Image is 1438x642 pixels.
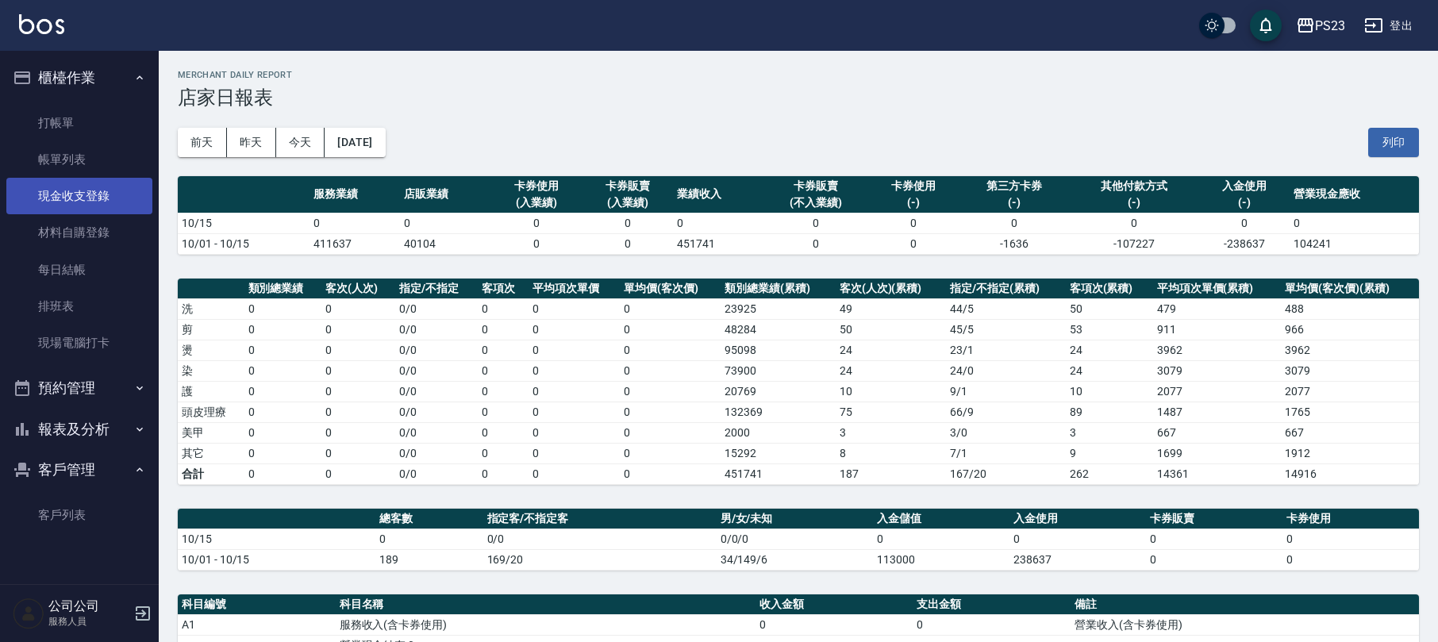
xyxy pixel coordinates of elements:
div: (不入業績) [767,194,864,211]
div: 卡券使用 [495,178,579,194]
table: a dense table [178,176,1419,255]
th: 客次(人次) [321,279,395,299]
td: 50 [1066,298,1153,319]
td: 0 [868,233,959,254]
td: 0/0 [483,529,717,549]
th: 單均價(客次價)(累積) [1281,279,1419,299]
td: 10 [836,381,946,402]
th: 指定/不指定 [395,279,478,299]
th: 指定客/不指定客 [483,509,717,529]
td: 1487 [1153,402,1282,422]
td: 0 / 0 [395,360,478,381]
td: 75 [836,402,946,422]
td: 24 [1066,340,1153,360]
td: 3962 [1281,340,1419,360]
th: 入金儲值 [873,509,1009,529]
td: 0 [620,381,721,402]
th: 指定/不指定(累積) [946,279,1065,299]
td: 0 [620,422,721,443]
td: 2077 [1281,381,1419,402]
td: 0 [529,298,620,319]
td: 411637 [310,233,401,254]
td: 美甲 [178,422,244,443]
td: 0 [529,360,620,381]
th: 卡券使用 [1282,509,1419,529]
td: 0 [244,298,322,319]
td: 3 / 0 [946,422,1065,443]
th: 科目編號 [178,594,336,615]
th: 支出金額 [913,594,1071,615]
td: 0 [321,298,395,319]
td: 營業收入(含卡券使用) [1071,614,1419,635]
td: 187 [836,463,946,484]
a: 現金收支登錄 [6,178,152,214]
th: 類別總業績(累積) [721,279,835,299]
td: 0 [913,614,1071,635]
h2: Merchant Daily Report [178,70,1419,80]
td: 0 [1282,549,1419,570]
td: 0 [310,213,401,233]
td: 0 [529,443,620,463]
th: 平均項次單價(累積) [1153,279,1282,299]
td: 0 [478,319,529,340]
td: 0 [491,233,583,254]
td: A1 [178,614,336,635]
td: 3079 [1153,360,1282,381]
td: 洗 [178,298,244,319]
td: 95098 [721,340,835,360]
div: (入業績) [495,194,579,211]
th: 客次(人次)(累積) [836,279,946,299]
th: 卡券販賣 [1146,509,1282,529]
td: 3079 [1281,360,1419,381]
div: (入業績) [586,194,669,211]
a: 打帳單 [6,105,152,141]
button: 櫃檯作業 [6,57,152,98]
td: 頭皮理療 [178,402,244,422]
td: 0 [478,402,529,422]
td: 451741 [721,463,835,484]
div: PS23 [1315,16,1345,36]
th: 類別總業績 [244,279,322,299]
button: 列印 [1368,128,1419,157]
p: 服務人員 [48,614,129,629]
th: 總客數 [375,509,483,529]
td: 0 [244,360,322,381]
td: 0 [321,360,395,381]
td: -1636 [959,233,1070,254]
td: 73900 [721,360,835,381]
td: 護 [178,381,244,402]
td: 合計 [178,463,244,484]
td: 0 [1146,529,1282,549]
button: [DATE] [325,128,385,157]
td: 1699 [1153,443,1282,463]
td: 10/01 - 10/15 [178,233,310,254]
button: 今天 [276,128,325,157]
td: 66 / 9 [946,402,1065,422]
div: 卡券使用 [872,178,955,194]
td: 0 [873,529,1009,549]
img: Logo [19,14,64,34]
td: 0/0 [395,463,478,484]
td: 0/0/0 [717,529,874,549]
td: 24 / 0 [946,360,1065,381]
button: 報表及分析 [6,409,152,450]
td: 1912 [1281,443,1419,463]
div: (-) [1073,194,1194,211]
h3: 店家日報表 [178,86,1419,109]
td: 0 [1290,213,1419,233]
td: 0 [1146,549,1282,570]
th: 客項次(累積) [1066,279,1153,299]
td: 24 [836,360,946,381]
div: 其他付款方式 [1073,178,1194,194]
td: 10/15 [178,213,310,233]
div: 入金使用 [1202,178,1286,194]
td: 染 [178,360,244,381]
td: 0 [321,319,395,340]
td: 15292 [721,443,835,463]
td: 0 [582,213,673,233]
td: 0 [620,360,721,381]
td: 0 [620,340,721,360]
button: save [1250,10,1282,41]
td: 48284 [721,319,835,340]
td: 24 [836,340,946,360]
